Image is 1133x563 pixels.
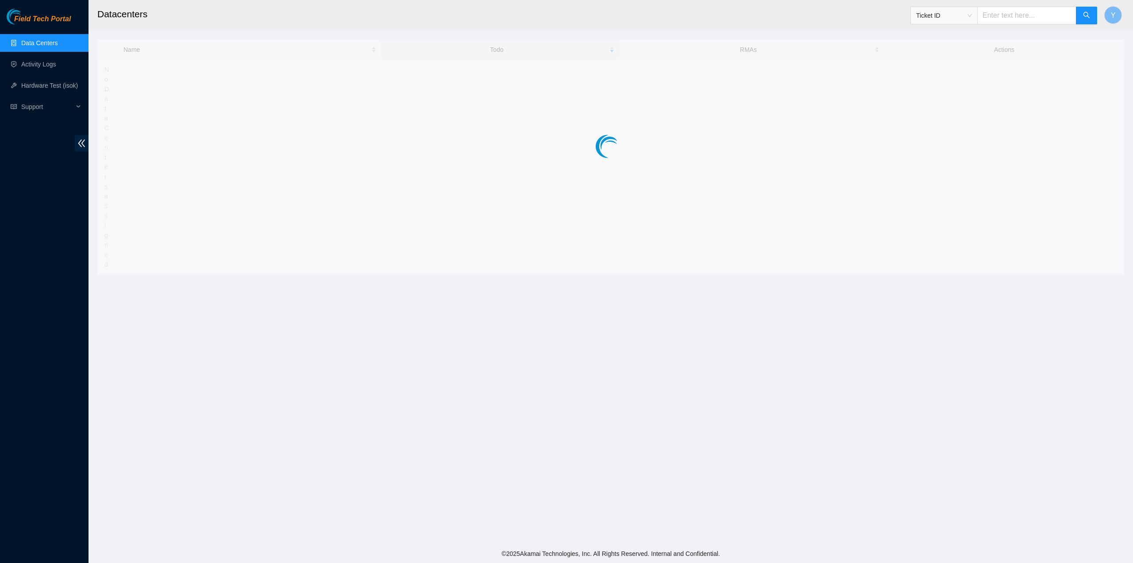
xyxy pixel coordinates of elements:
img: Akamai Technologies [7,9,45,24]
span: read [11,104,17,110]
a: Hardware Test (isok) [21,82,78,89]
button: search [1076,7,1097,24]
span: search [1083,12,1090,20]
span: Field Tech Portal [14,15,71,23]
span: double-left [75,135,89,151]
a: Data Centers [21,39,58,47]
button: Y [1104,6,1122,24]
span: Ticket ID [916,9,972,22]
span: Y [1111,10,1116,21]
input: Enter text here... [977,7,1076,24]
span: Support [21,98,73,116]
a: Akamai TechnologiesField Tech Portal [7,16,71,27]
footer: © 2025 Akamai Technologies, Inc. All Rights Reserved. Internal and Confidential. [89,544,1133,563]
a: Activity Logs [21,61,56,68]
